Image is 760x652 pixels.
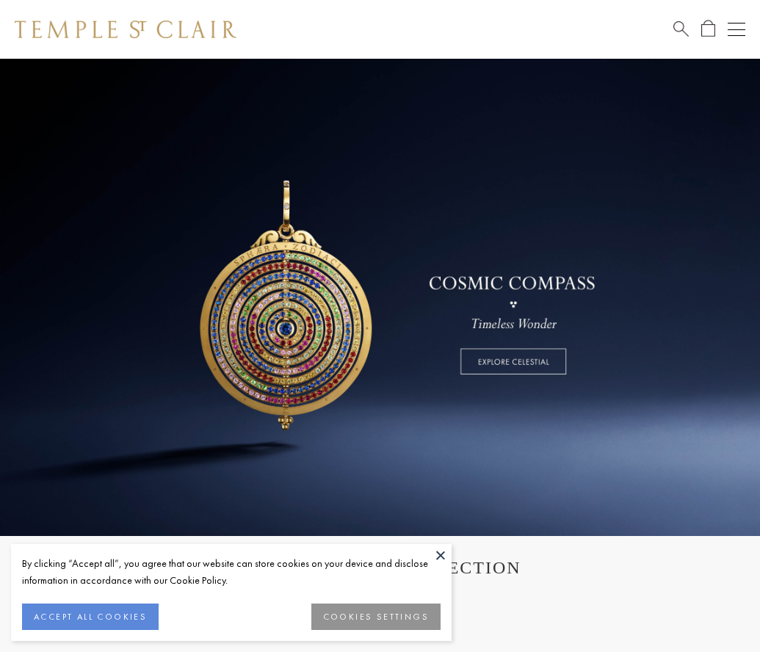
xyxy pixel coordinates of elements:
button: Open navigation [728,21,745,38]
button: COOKIES SETTINGS [311,604,441,630]
img: Temple St. Clair [15,21,236,38]
a: Search [673,20,689,38]
a: Open Shopping Bag [701,20,715,38]
button: ACCEPT ALL COOKIES [22,604,159,630]
div: By clicking “Accept all”, you agree that our website can store cookies on your device and disclos... [22,555,441,589]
